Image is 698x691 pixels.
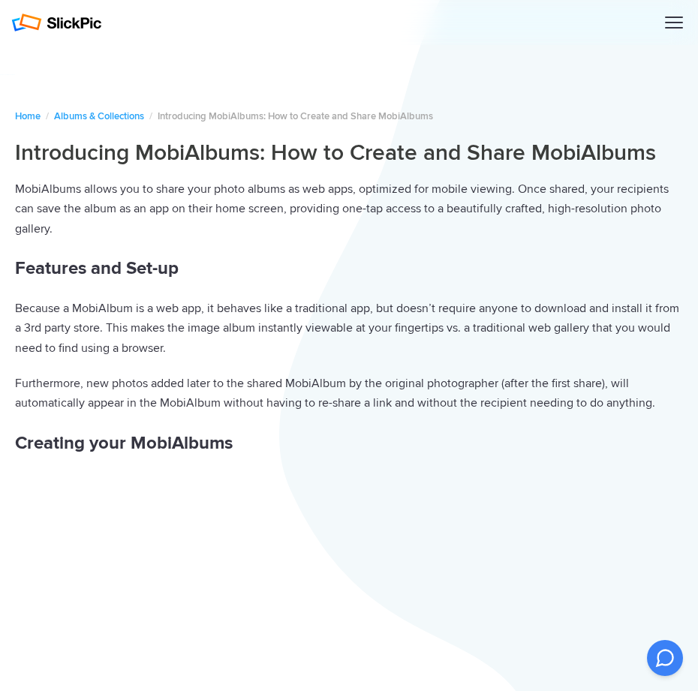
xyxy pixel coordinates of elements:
[15,428,683,458] h2: Creating your MobiAlbums
[15,179,683,239] p: MobiAlbums allows you to share your photo albums as web apps, optimized for mobile viewing. Once ...
[15,376,652,411] span: Furthermore, new photos added later to the shared MobiAlbum by the original photographer (after t...
[158,110,433,122] span: Introducing MobiAlbums: How to Create and Share MobiAlbums
[15,110,41,122] a: Home
[46,110,49,122] span: /
[15,139,683,167] h1: Introducing MobiAlbums: How to Create and Share MobiAlbums
[15,301,679,356] span: Because a MobiAlbum is a web app, it behaves like a traditional app, but doesn’t require anyone t...
[15,254,683,284] h2: Features and Set-up
[149,110,152,122] span: /
[652,395,655,410] span: .
[54,110,144,122] a: Albums & Collections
